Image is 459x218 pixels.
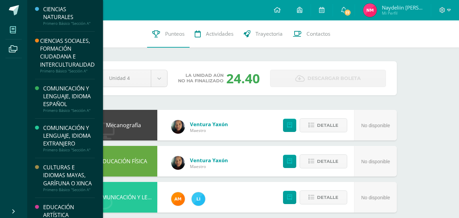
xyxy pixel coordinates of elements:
div: CULTURAS E IDIOMAS MAYAS, GARÍFUNA O XINCA [43,164,95,187]
a: Contactos [288,20,335,48]
a: Trayectoria [239,20,288,48]
a: CIENCIAS SOCIALES, FORMACIÓN CIUDADANA E INTERCULTURALIDADPrimero Básico "Sección A" [40,37,95,73]
a: CULTURAS E IDIOMAS MAYAS, GARÍFUNA O XINCAPrimero Básico "Sección A" [43,164,95,192]
div: COMUNICACIÓN Y LENGUAJE, IDIOMA EXTRANJERO [89,182,157,213]
a: CIENCIAS NATURALESPrimero Básico "Sección A" [43,5,95,26]
div: Primero Básico "Sección A" [43,21,95,26]
img: 27d1f5085982c2e99c83fb29c656b88a.png [171,192,185,206]
span: Mi Perfil [382,10,423,16]
span: La unidad aún no ha finalizado [178,73,224,84]
div: CIENCIAS NATURALES [43,5,95,21]
span: 17 [344,9,351,16]
span: Maestro [190,128,228,133]
div: EDUCACIÓN FÍSICA [89,146,157,177]
div: COMUNICACIÓN Y LENGUAJE, IDIOMA ESPAÑOL [43,85,95,108]
a: Unidad 4 [101,70,167,87]
div: Primero Básico "Sección A" [43,108,95,113]
span: Unidad 4 [109,70,142,86]
a: Actividades [190,20,239,48]
a: COMUNICACIÓN Y LENGUAJE, IDIOMA ESPAÑOLPrimero Básico "Sección A" [43,85,95,113]
img: 8f98804302e6709f0926dac1a0299fa2.png [363,3,377,17]
img: 8175af1d143b9940f41fde7902e8cac3.png [171,120,185,134]
span: Detalle [317,191,338,204]
img: 8175af1d143b9940f41fde7902e8cac3.png [171,156,185,170]
div: CIENCIAS SOCIALES, FORMACIÓN CIUDADANA E INTERCULTURALIDAD [40,37,95,68]
span: Trayectoria [255,30,283,37]
span: Actividades [206,30,233,37]
span: Maestro [190,164,228,169]
span: No disponible [361,123,390,128]
div: COMUNICACIÓN Y LENGUAJE, IDIOMA EXTRANJERO [43,124,95,148]
span: No disponible [361,195,390,200]
div: Mecanografía [89,110,157,140]
a: Punteos [147,20,190,48]
span: Contactos [306,30,330,37]
a: COMUNICACIÓN Y LENGUAJE, IDIOMA EXTRANJEROPrimero Básico "Sección A" [43,124,95,152]
div: Primero Básico "Sección A" [43,148,95,152]
span: Naydeliin [PERSON_NAME] [382,4,423,11]
button: Detalle [300,154,347,168]
a: Ventura Yaxón [190,157,228,164]
button: Detalle [300,118,347,132]
img: 82db8514da6684604140fa9c57ab291b.png [192,192,205,206]
div: Primero Básico "Sección A" [43,187,95,192]
a: Ventura Yaxón [190,121,228,128]
span: Punteos [165,30,184,37]
span: Descargar boleta [307,70,361,87]
span: Detalle [317,155,338,168]
button: Detalle [300,190,347,204]
div: 24.40 [226,69,260,87]
span: Detalle [317,119,338,132]
div: Primero Básico "Sección A" [40,69,95,73]
span: No disponible [361,159,390,164]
